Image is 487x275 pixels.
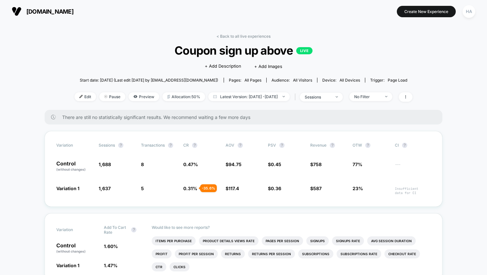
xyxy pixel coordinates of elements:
li: Pages Per Session [262,236,303,245]
span: Edit [75,92,96,101]
p: LIVE [296,47,313,54]
li: Profit Per Session [175,249,218,258]
span: Latest Version: [DATE] - [DATE] [208,92,290,101]
span: AOV [226,143,234,148]
button: ? [402,143,407,148]
span: Allocation: 50% [162,92,205,101]
li: Avg Session Duration [367,236,416,245]
span: Variation [56,143,92,148]
span: | [293,92,300,102]
span: Device: [317,78,365,83]
span: Variation 1 [56,186,79,191]
span: $ [268,186,281,191]
div: Audience: [271,78,312,83]
span: $ [226,186,239,191]
li: Subscriptions Rate [337,249,381,258]
div: - 35.6 % [200,184,217,192]
span: 758 [313,162,322,167]
div: Pages: [229,78,261,83]
div: sessions [305,95,331,99]
div: No Filter [354,94,380,99]
span: --- [395,163,431,172]
div: HA [463,5,475,18]
span: all devices [340,78,360,83]
span: 587 [313,186,322,191]
span: [DOMAIN_NAME] [26,8,74,15]
li: Signups Rate [332,236,364,245]
span: all pages [244,78,261,83]
p: Would like to see more reports? [152,225,431,230]
span: 23% [353,186,363,191]
span: Preview [129,92,159,101]
span: 94.75 [229,162,242,167]
span: Transactions [141,143,165,148]
img: end [336,96,338,98]
button: ? [192,143,197,148]
span: 1.60 % [104,243,118,249]
li: Subscriptions [298,249,333,258]
span: + Add Description [205,63,241,70]
li: Clicks [170,262,189,271]
li: Profit [152,249,172,258]
span: Page Load [388,78,407,83]
button: ? [330,143,335,148]
span: Insufficient data for CI [395,187,431,195]
button: ? [168,143,173,148]
li: Items Per Purchase [152,236,196,245]
button: Create New Experience [397,6,456,17]
li: Signups [306,236,329,245]
span: 8 [141,162,144,167]
span: 77% [353,162,362,167]
span: + Add Images [254,64,282,69]
p: Control [56,243,97,254]
span: $ [268,162,281,167]
span: Variation [56,225,92,235]
span: 0.47 % [183,162,198,167]
span: 0.45 [271,162,281,167]
span: CI [395,143,431,148]
span: 0.31 % [183,186,197,191]
span: OTW [353,143,388,148]
span: Start date: [DATE] (Last edit [DATE] by [EMAIL_ADDRESS][DOMAIN_NAME]) [80,78,218,83]
img: end [104,95,107,98]
span: 5 [141,186,144,191]
span: 1,637 [99,186,111,191]
span: 117.4 [229,186,239,191]
li: Returns Per Session [248,249,295,258]
li: Returns [221,249,245,258]
img: Visually logo [12,7,21,16]
span: Pause [99,92,125,101]
span: Revenue [310,143,327,148]
button: ? [118,143,123,148]
span: There are still no statistically significant results. We recommend waiting a few more days [62,114,429,120]
li: Product Details Views Rate [199,236,258,245]
span: All Visitors [293,78,312,83]
span: $ [310,186,322,191]
li: Checkout Rate [384,249,420,258]
a: < Back to all live experiences [216,34,271,39]
span: 1.47 % [104,263,118,268]
span: 1,688 [99,162,111,167]
span: CR [183,143,189,148]
img: end [385,96,387,97]
button: HA [461,5,477,18]
span: PSV [268,143,276,148]
span: (without changes) [56,249,86,253]
button: ? [365,143,370,148]
button: ? [238,143,243,148]
li: Ctr [152,262,166,271]
button: ? [279,143,285,148]
img: rebalance [167,95,170,98]
span: (without changes) [56,167,86,171]
button: [DOMAIN_NAME] [10,6,76,17]
p: Control [56,161,92,172]
span: Variation 1 [56,263,79,268]
div: Trigger: [370,78,407,83]
button: ? [131,227,136,232]
span: Add To Cart Rate [104,225,128,235]
span: $ [310,162,322,167]
img: calendar [213,95,217,98]
img: end [283,96,285,97]
img: edit [79,95,83,98]
span: $ [226,162,242,167]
